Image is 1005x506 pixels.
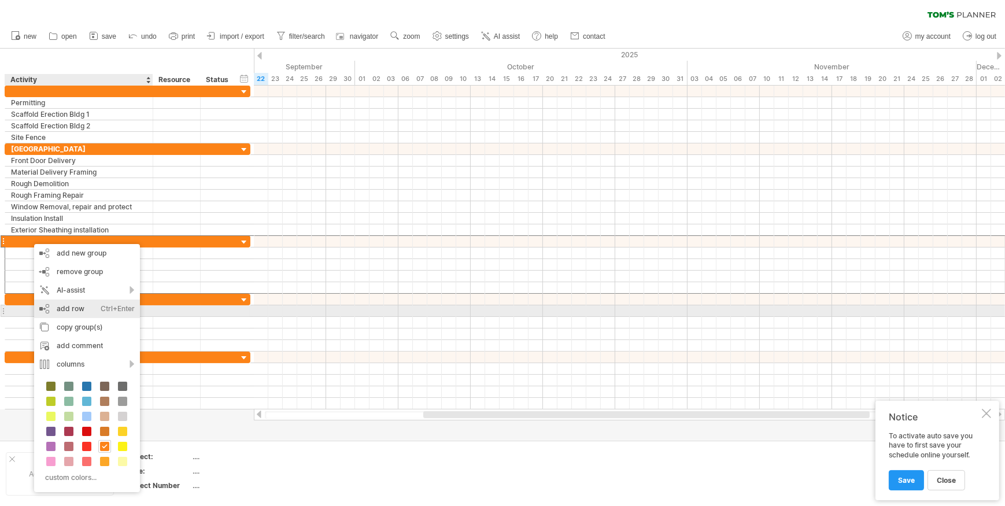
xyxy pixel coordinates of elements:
[11,178,147,189] div: Rough Demolition
[141,32,157,40] span: undo
[384,73,398,85] div: Friday, 3 October 2025
[977,73,991,85] div: Monday, 1 December 2025
[774,73,789,85] div: Tuesday, 11 November 2025
[471,73,485,85] div: Monday, 13 October 2025
[11,132,147,143] div: Site Fence
[933,73,948,85] div: Wednesday, 26 November 2025
[557,73,572,85] div: Tuesday, 21 October 2025
[40,470,131,485] div: custom colors...
[442,73,456,85] div: Thursday, 9 October 2025
[948,73,962,85] div: Thursday, 27 November 2025
[102,32,116,40] span: save
[11,109,147,120] div: Scaffold Erection Bldg 1
[900,29,954,44] a: my account
[34,300,140,318] div: add row
[127,452,190,461] div: Project:
[24,32,36,40] span: new
[158,74,194,86] div: Resource
[8,29,40,44] a: new
[456,73,471,85] div: Friday, 10 October 2025
[976,32,996,40] span: log out
[34,337,140,355] div: add comment
[889,431,980,490] div: To activate auto save you have to first save your schedule online yourself.
[543,73,557,85] div: Monday, 20 October 2025
[34,318,140,337] div: copy group(s)
[220,32,264,40] span: import / export
[514,73,529,85] div: Thursday, 16 October 2025
[283,73,297,85] div: Wednesday, 24 September 2025
[350,32,378,40] span: navigator
[403,32,420,40] span: zoom
[312,73,326,85] div: Friday, 26 September 2025
[254,73,268,85] div: Monday, 22 September 2025
[355,73,370,85] div: Wednesday, 1 October 2025
[586,73,601,85] div: Thursday, 23 October 2025
[297,73,312,85] div: Thursday, 25 September 2025
[11,143,147,154] div: [GEOGRAPHIC_DATA]
[101,300,135,318] div: Ctrl+Enter
[898,476,915,485] span: Save
[355,61,688,73] div: October 2025
[716,73,731,85] div: Wednesday, 5 November 2025
[6,452,114,496] div: Add your own logo
[529,73,543,85] div: Friday, 17 October 2025
[803,73,818,85] div: Thursday, 13 November 2025
[861,73,875,85] div: Wednesday, 19 November 2025
[847,73,861,85] div: Tuesday, 18 November 2025
[11,224,147,235] div: Exterior Sheathing installation
[193,452,290,461] div: ....
[919,73,933,85] div: Tuesday, 25 November 2025
[529,29,561,44] a: help
[334,29,382,44] a: navigator
[478,29,523,44] a: AI assist
[427,73,442,85] div: Wednesday, 8 October 2025
[673,73,688,85] div: Friday, 31 October 2025
[204,29,268,44] a: import / export
[960,29,1000,44] a: log out
[545,32,558,40] span: help
[630,73,644,85] div: Tuesday, 28 October 2025
[166,29,198,44] a: print
[875,73,890,85] div: Thursday, 20 November 2025
[11,167,147,178] div: Material Delivery Framing
[10,74,146,86] div: Activity
[341,73,355,85] div: Tuesday, 30 September 2025
[11,190,147,201] div: Rough Framing Repair
[11,213,147,224] div: Insulation Install
[430,29,472,44] a: settings
[745,73,760,85] div: Friday, 7 November 2025
[193,466,290,476] div: ....
[702,73,716,85] div: Tuesday, 4 November 2025
[601,73,615,85] div: Friday, 24 October 2025
[659,73,673,85] div: Thursday, 30 October 2025
[890,73,904,85] div: Friday, 21 November 2025
[61,32,77,40] span: open
[937,476,956,485] span: close
[485,73,500,85] div: Tuesday, 14 October 2025
[370,73,384,85] div: Thursday, 2 October 2025
[445,32,469,40] span: settings
[289,32,325,40] span: filter/search
[832,73,847,85] div: Monday, 17 November 2025
[915,32,951,40] span: my account
[125,29,160,44] a: undo
[182,32,195,40] span: print
[644,73,659,85] div: Wednesday, 29 October 2025
[274,29,328,44] a: filter/search
[889,411,980,423] div: Notice
[567,29,609,44] a: contact
[34,281,140,300] div: AI-assist
[904,73,919,85] div: Monday, 24 November 2025
[494,32,520,40] span: AI assist
[127,466,190,476] div: Date:
[11,97,147,108] div: Permitting
[615,73,630,85] div: Monday, 27 October 2025
[583,32,605,40] span: contact
[818,73,832,85] div: Friday, 14 November 2025
[398,73,413,85] div: Monday, 6 October 2025
[928,470,965,490] a: close
[34,244,140,263] div: add new group
[193,481,290,490] div: ....
[500,73,514,85] div: Wednesday, 15 October 2025
[688,61,977,73] div: November 2025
